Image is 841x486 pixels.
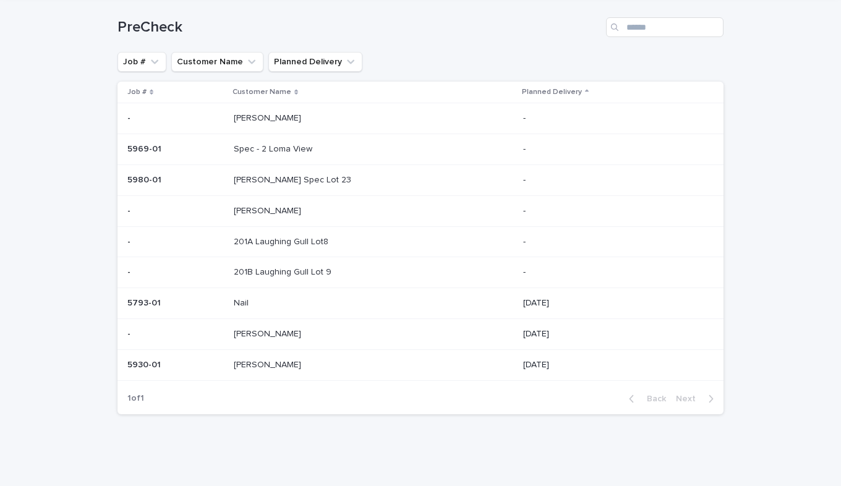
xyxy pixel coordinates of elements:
p: Planned Delivery [522,85,582,99]
span: Back [639,394,666,403]
button: Customer Name [171,52,263,72]
p: - [523,267,704,278]
p: [PERSON_NAME] [234,111,304,124]
button: Next [671,393,724,404]
p: Job # [127,85,147,99]
p: - [127,234,133,247]
p: 5930-01 [127,357,163,370]
button: Job # [117,52,166,72]
tr: -- [PERSON_NAME][PERSON_NAME] - [117,103,724,134]
p: 5980-01 [127,173,164,185]
p: [DATE] [523,360,704,370]
tr: 5969-015969-01 Spec - 2 Loma ViewSpec - 2 Loma View - [117,134,724,165]
input: Search [606,17,724,37]
p: - [127,326,133,339]
p: 1 of 1 [117,383,154,414]
tr: 5793-015793-01 NailNail [DATE] [117,288,724,319]
p: [PERSON_NAME] [234,326,304,339]
p: [DATE] [523,329,704,339]
p: - [523,237,704,247]
p: - [523,113,704,124]
p: [DATE] [523,298,704,309]
p: [PERSON_NAME] Spec Lot 23 [234,173,354,185]
tr: 5930-015930-01 [PERSON_NAME][PERSON_NAME] [DATE] [117,349,724,380]
p: Spec - 2 Loma View [234,142,315,155]
p: - [523,175,704,185]
p: [PERSON_NAME] [234,203,304,216]
span: Next [676,394,703,403]
p: [PERSON_NAME] [234,357,304,370]
tr: -- [PERSON_NAME][PERSON_NAME] - [117,195,724,226]
tr: -- 201B Laughing Gull Lot 9201B Laughing Gull Lot 9 - [117,257,724,288]
p: - [127,265,133,278]
p: - [523,206,704,216]
tr: 5980-015980-01 [PERSON_NAME] Spec Lot 23[PERSON_NAME] Spec Lot 23 - [117,164,724,195]
tr: -- [PERSON_NAME][PERSON_NAME] [DATE] [117,318,724,349]
p: 201A Laughing Gull Lot8 [234,234,331,247]
p: Nail [234,296,251,309]
button: Planned Delivery [268,52,362,72]
p: - [523,144,704,155]
p: - [127,111,133,124]
p: 5793-01 [127,296,163,309]
p: 201B Laughing Gull Lot 9 [234,265,334,278]
tr: -- 201A Laughing Gull Lot8201A Laughing Gull Lot8 - [117,226,724,257]
p: 5969-01 [127,142,164,155]
p: Customer Name [233,85,291,99]
p: - [127,203,133,216]
h1: PreCheck [117,19,601,36]
button: Back [619,393,671,404]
